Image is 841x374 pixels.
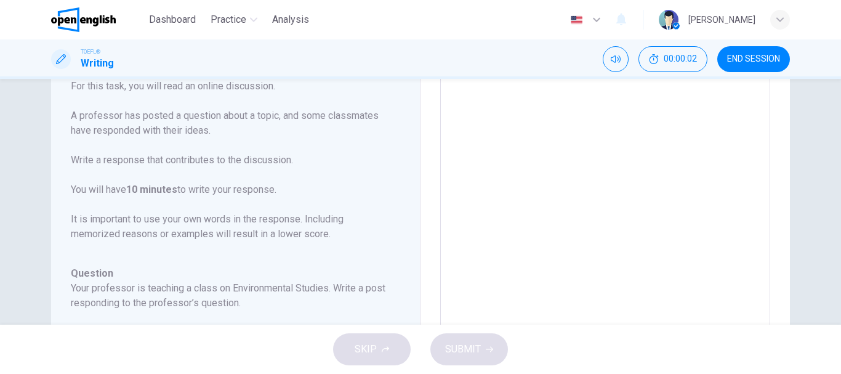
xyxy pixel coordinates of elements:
[569,15,584,25] img: en
[717,46,790,72] button: END SESSION
[206,9,262,31] button: Practice
[638,46,707,72] div: Hide
[81,56,114,71] h1: Writing
[638,46,707,72] button: 00:00:02
[144,9,201,31] button: Dashboard
[688,12,755,27] div: [PERSON_NAME]
[272,12,309,27] span: Analysis
[51,7,144,32] a: OpenEnglish logo
[51,7,116,32] img: OpenEnglish logo
[71,64,385,256] h6: Directions
[71,79,385,242] p: For this task, you will read an online discussion. A professor has posted a question about a topi...
[267,9,314,31] button: Analysis
[71,266,385,281] h6: Question
[126,184,177,195] b: 10 minutes
[149,12,196,27] span: Dashboard
[664,54,697,64] span: 00:00:02
[659,10,678,30] img: Profile picture
[81,47,100,56] span: TOEFL®
[71,281,385,311] h6: Your professor is teaching a class on Environmental Studies. Write a post responding to the profe...
[727,54,780,64] span: END SESSION
[603,46,629,72] div: Mute
[211,12,246,27] span: Practice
